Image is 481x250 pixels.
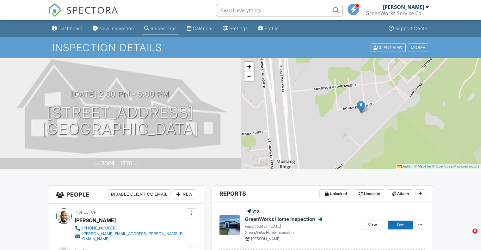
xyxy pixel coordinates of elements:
[472,229,478,234] span: 8
[71,90,169,98] h3: [DATE] 2:30 pm - 5:00 pm
[59,26,83,31] div: Dashboard
[75,216,116,225] div: [PERSON_NAME]
[48,186,204,204] h3: People
[366,10,429,16] div: GreenWorks Service Company
[99,26,134,31] div: New Inspection
[193,26,213,31] div: Calendar
[371,43,406,52] div: Client View
[244,71,254,81] a: Zoom out
[133,162,142,166] span: sq. ft.
[408,43,429,52] div: More
[247,72,251,80] span: −
[370,45,407,50] a: Client View
[75,231,184,241] a: [PERSON_NAME][EMAIL_ADDRESS][PERSON_NAME][DOMAIN_NAME]
[93,162,100,166] span: Built
[383,4,424,10] div: [PERSON_NAME]
[66,3,118,16] span: SPECTORA
[151,26,177,31] div: Inspections
[49,23,85,34] a: Dashboard
[48,9,118,22] a: SPECTORA
[230,26,248,31] div: Settings
[101,160,114,167] div: 2024
[52,42,429,53] h1: Inspection Details
[184,23,215,34] a: Calendar
[42,104,199,138] h1: [STREET_ADDRESS] [GEOGRAPHIC_DATA]
[247,63,251,70] span: +
[265,26,279,31] div: Profile
[386,23,432,34] a: Support Center
[414,164,431,168] a: © MapTiler
[244,62,254,71] a: Zoom in
[459,229,475,244] iframe: Intercom live chat
[357,101,365,113] img: Marker
[75,210,96,215] span: Inspector
[395,26,429,31] div: Support Center
[108,189,170,199] div: Disable Client CC Email
[220,23,250,34] a: Settings
[48,3,62,17] img: The Best Home Inspection Software - Spectora
[120,160,133,167] div: 1776
[432,164,479,168] a: © OpenStreetMap contributors
[412,164,413,168] span: |
[90,23,137,34] a: New Inspection
[75,225,184,231] a: [PHONE_NUMBER]
[397,164,411,168] a: Leaflet
[142,23,179,34] a: Inspections
[82,231,184,241] div: [PERSON_NAME][EMAIL_ADDRESS][PERSON_NAME][DOMAIN_NAME]
[173,189,196,199] div: New
[216,4,342,16] input: Search everything...
[256,23,281,34] a: Profile
[82,226,117,231] div: [PHONE_NUMBER]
